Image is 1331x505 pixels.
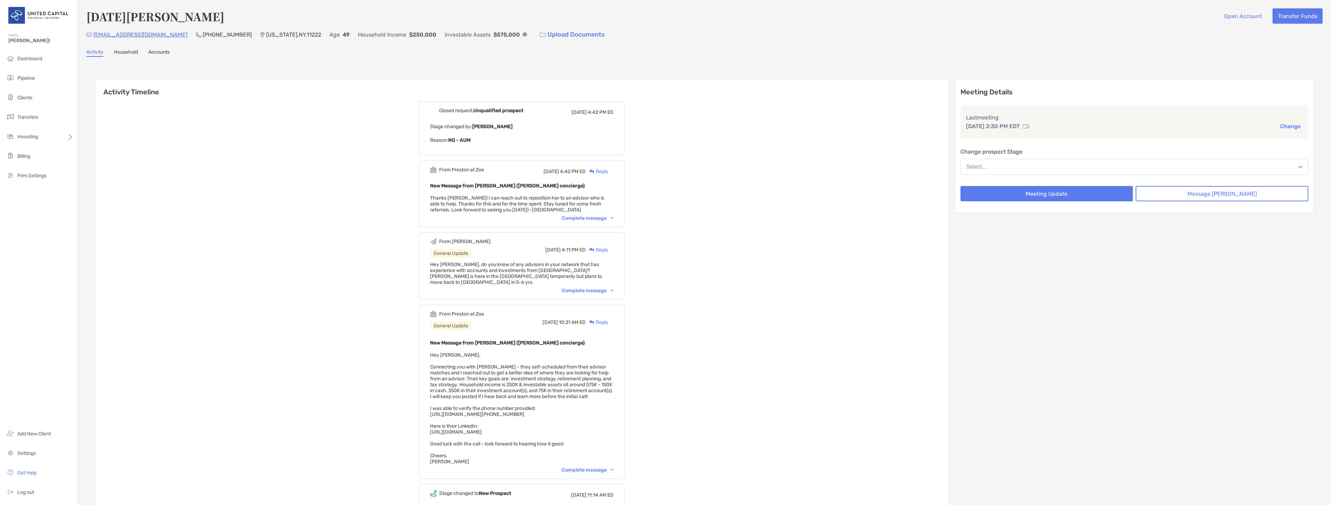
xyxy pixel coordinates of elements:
[6,132,15,140] img: investing icon
[430,238,437,245] img: Event icon
[17,134,38,140] span: Investing
[960,88,1309,96] p: Meeting Details
[1272,8,1323,24] button: Transfer Funds
[86,33,92,37] img: Email Icon
[587,492,614,498] span: 11:14 AM ED
[430,249,472,258] div: General Update
[6,449,15,457] img: settings icon
[17,56,42,62] span: Dashboard
[1298,166,1302,168] img: Open dropdown arrow
[430,262,602,285] span: Hey [PERSON_NAME], do you know of any advisors in your network that has experience with accounts ...
[562,288,614,294] div: Complete message
[571,109,587,115] span: [DATE]
[439,108,523,114] div: Closed request,
[430,321,472,330] div: General Update
[1278,123,1303,130] button: Change
[17,450,36,456] span: Settings
[445,30,491,39] p: Investable Assets
[960,186,1133,201] button: Meeting Update
[439,311,484,317] div: From Preston at Zoe
[589,320,594,325] img: Reply icon
[523,32,527,37] img: Info Icon
[430,136,614,145] p: Reason:
[430,352,613,465] span: Hey [PERSON_NAME], Connecting you with [PERSON_NAME] - they self-scheduled from their advisor mat...
[960,147,1309,156] p: Change prospect Stage
[6,468,15,476] img: get-help icon
[439,490,511,496] div: Stage changed to
[114,49,138,57] a: Household
[343,30,350,39] p: 49
[8,3,69,28] img: United Capital Logo
[260,32,265,38] img: Location Icon
[479,490,511,496] b: New Prospect
[610,469,614,471] img: Chevron icon
[439,167,484,173] div: From Preston at Zoe
[6,171,15,179] img: firm-settings icon
[17,489,34,495] span: Log out
[448,137,470,143] b: NQ - AUM
[1136,186,1308,201] button: Message [PERSON_NAME]
[8,38,73,44] span: [PERSON_NAME]!
[6,73,15,82] img: pipeline icon
[545,247,561,253] span: [DATE]
[610,289,614,292] img: Chevron icon
[430,107,437,114] img: Event icon
[17,173,47,179] span: Firm Settings
[196,32,201,38] img: Phone Icon
[17,95,32,101] span: Clients
[559,319,586,325] span: 10:21 AM ED
[544,169,559,174] span: [DATE]
[586,319,608,326] div: Reply
[6,93,15,101] img: clients icon
[430,122,614,131] p: Stage changed by:
[86,49,103,57] a: Activity
[6,488,15,496] img: logout icon
[589,169,594,174] img: Reply icon
[86,8,224,24] h4: [DATE][PERSON_NAME]
[358,30,406,39] p: Household Income
[430,340,585,346] b: New Message from [PERSON_NAME] ([PERSON_NAME] concierge)
[1219,8,1267,24] button: Open Account
[266,30,321,39] p: [US_STATE] , NY , 11222
[17,153,30,159] span: Billing
[473,108,523,114] b: Unqualified prospect
[1023,124,1029,129] img: communication type
[589,248,594,252] img: Reply icon
[430,195,604,213] span: Thanks [PERSON_NAME]! I can reach out to reposition her to an advisor who is able to help. Thanks...
[95,79,949,96] h6: Activity Timeline
[560,169,586,174] span: 4:42 PM ED
[148,49,170,57] a: Accounts
[6,54,15,62] img: dashboard icon
[610,217,614,219] img: Chevron icon
[430,183,585,189] b: New Message from [PERSON_NAME] ([PERSON_NAME] concierge)
[329,30,340,39] p: Age
[6,112,15,121] img: transfers icon
[562,467,614,473] div: Complete message
[540,32,546,37] img: button icon
[6,429,15,437] img: add_new_client icon
[17,431,51,437] span: Add New Client
[17,470,37,476] span: Get Help
[586,168,608,175] div: Reply
[17,75,35,81] span: Pipeline
[439,239,491,244] div: From [PERSON_NAME]
[960,159,1309,175] button: Select...
[571,492,586,498] span: [DATE]
[586,246,608,254] div: Reply
[588,109,614,115] span: 4:42 PM ED
[430,311,437,317] img: Event icon
[562,247,586,253] span: 4:11 PM ED
[535,27,609,42] a: Upload Documents
[6,151,15,160] img: billing icon
[966,164,987,170] div: Select...
[562,215,614,221] div: Complete message
[966,122,1020,131] p: [DATE] 2:30 PM EDT
[203,30,252,39] p: [PHONE_NUMBER]
[472,124,513,130] b: [PERSON_NAME]
[17,114,38,120] span: Transfers
[493,30,520,39] p: $575,000
[430,490,437,497] img: Event icon
[409,30,436,39] p: $250,000
[430,166,437,173] img: Event icon
[966,113,1303,122] p: Last meeting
